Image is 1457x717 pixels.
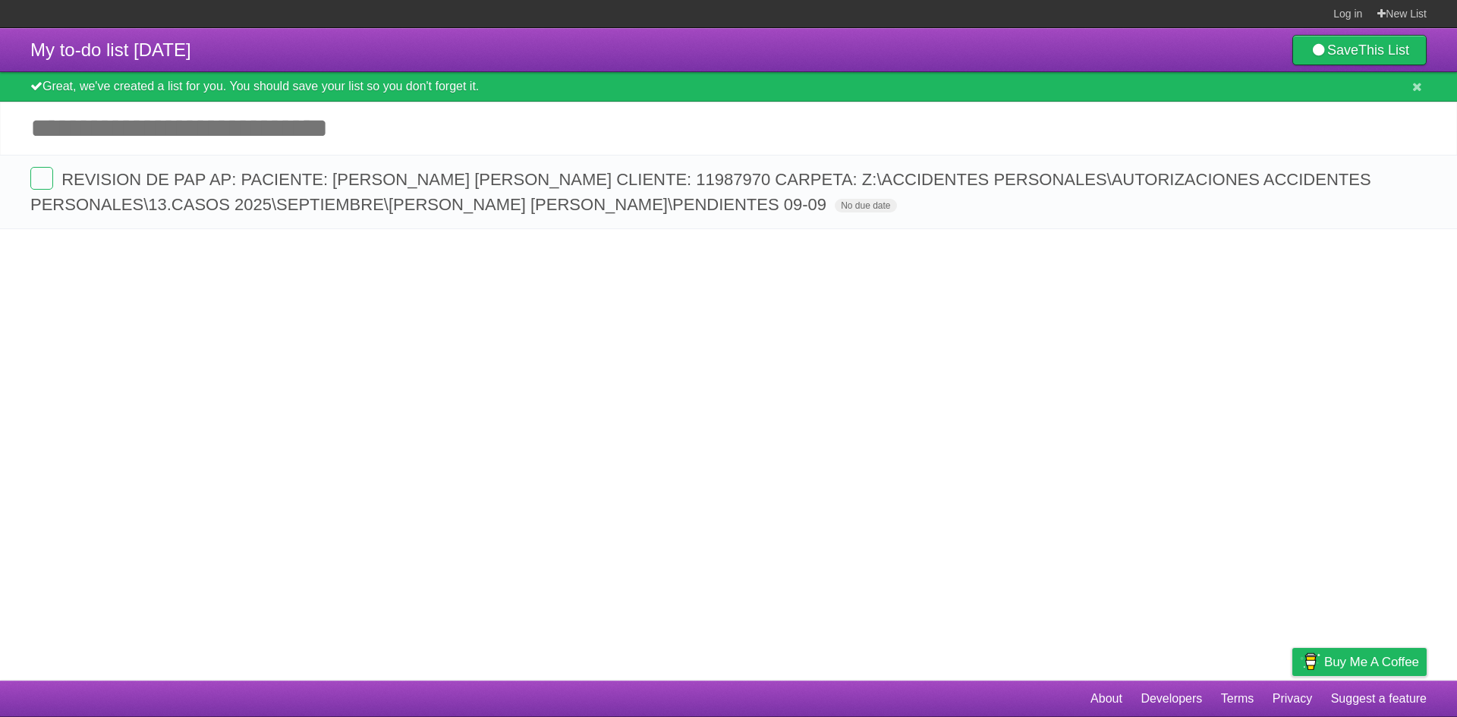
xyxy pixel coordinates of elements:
span: Buy me a coffee [1324,649,1419,675]
a: Terms [1221,684,1254,713]
span: No due date [835,199,896,212]
a: Suggest a feature [1331,684,1427,713]
a: Privacy [1273,684,1312,713]
b: This List [1358,42,1409,58]
span: My to-do list [DATE] [30,39,191,60]
img: Buy me a coffee [1300,649,1320,675]
label: Done [30,167,53,190]
span: REVISION DE PAP AP: PACIENTE: [PERSON_NAME] [PERSON_NAME] CLIENTE: 11987970 CARPETA: Z:\ACCIDENTE... [30,170,1371,214]
a: Buy me a coffee [1292,648,1427,676]
a: SaveThis List [1292,35,1427,65]
a: Developers [1141,684,1202,713]
a: About [1090,684,1122,713]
